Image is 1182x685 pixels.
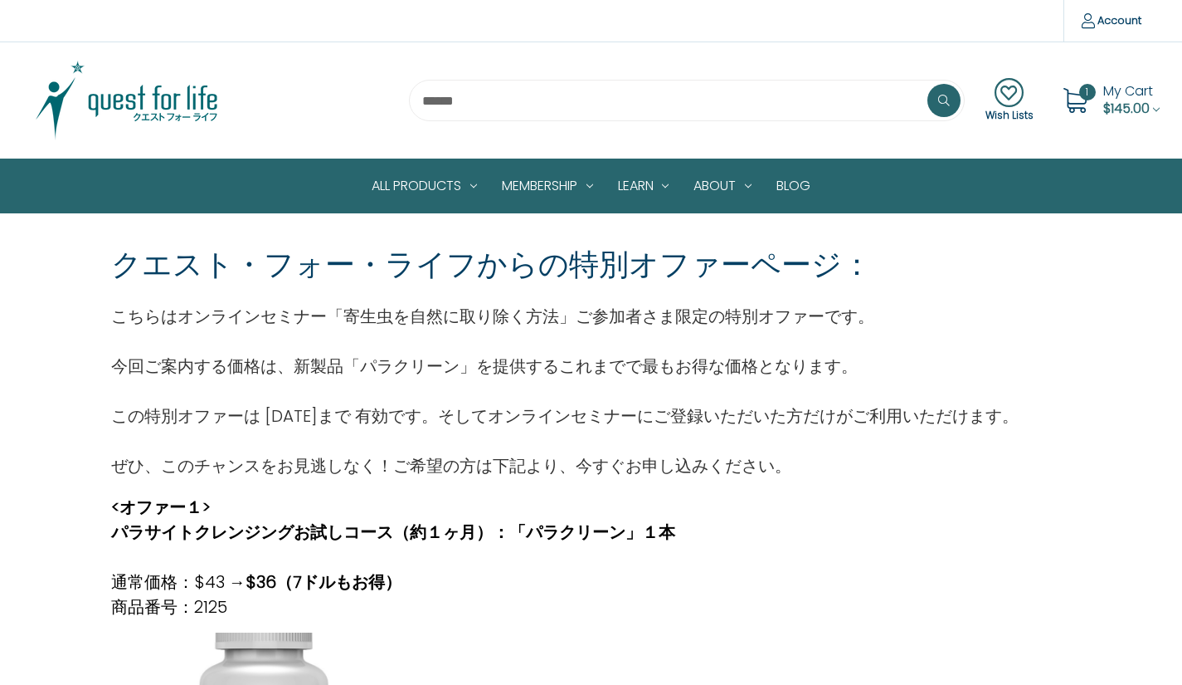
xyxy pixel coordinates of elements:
p: こちらはオンラインセミナー「寄生虫を自然に取り除く方法」ご参加者さま限定の特別オファーです。 [111,304,1019,329]
p: 商品番号：2125 [111,594,675,619]
a: Cart with 1 items [1103,81,1160,118]
strong: パラサイトクレンジングお試しコース（約１ヶ月）：「パラクリーン」１本 [111,521,675,544]
span: $145.00 [1103,99,1150,118]
a: Membership [489,159,606,213]
a: Learn [606,159,682,213]
p: 今回ご案内する価格は、新製品「パラクリーン」を提供するこれまでで最もお得な価格となります。 [111,354,1019,379]
img: Quest Group [23,59,231,142]
p: 通常価格：$43 → [111,570,675,594]
a: Blog [764,159,823,213]
p: この特別オファーは [DATE]まで 有効です。そしてオンラインセミナーにご登録いただいた方だけがご利用いただけます。 [111,404,1019,428]
span: 1 [1079,84,1096,100]
strong: <オファー１> [111,496,211,519]
p: ぜひ、このチャンスをお見逃しなく！ご希望の方は下記より、今すぐお申し込みください。 [111,453,1019,478]
a: Wish Lists [985,78,1034,123]
p: クエスト・フォー・ライフからの特別オファーページ： [111,242,872,287]
a: About [681,159,764,213]
span: My Cart [1103,81,1153,100]
strong: $36（7ドルもお得） [246,570,401,594]
a: All Products [359,159,489,213]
